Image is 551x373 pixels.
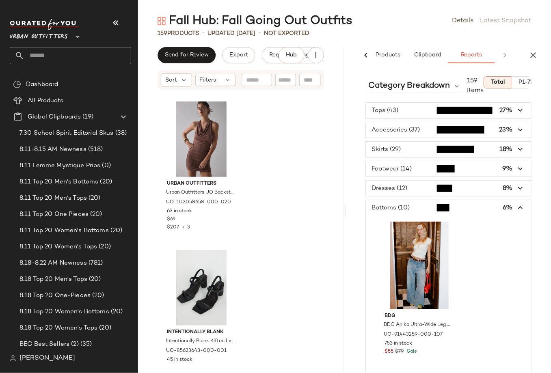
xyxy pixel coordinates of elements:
[101,161,111,170] span: (0)
[395,348,404,356] span: $79
[179,225,187,230] span: •
[19,259,87,268] span: 8.18-8.22 AM Newness
[87,194,101,203] span: (20)
[512,76,540,88] button: P1-72
[187,225,190,230] span: 3
[166,347,227,355] span: UO-85623643-000-001
[285,52,297,58] span: Hub
[385,340,413,347] span: 753 in stock
[384,331,443,339] span: UO-91443259-000-107
[19,242,97,252] span: 8.11 Top 20 Women's Tops
[160,250,242,326] img: 85623643_001_m
[26,80,58,89] span: Dashboard
[19,145,86,154] span: 8.11-8.15 AM Newness
[369,80,450,92] span: Category Breakdown
[378,222,460,309] img: 91443259_107_b
[158,13,352,29] div: Fall Hub: Fall Going Out Outfits
[19,307,109,317] span: 8.18 Top 20 Women's Bottoms
[13,80,21,88] img: svg%3e
[406,349,417,354] span: Sale
[19,226,109,235] span: 8.11 Top 20 Women's Bottoms
[366,142,532,157] button: Skirts (29)18%
[385,313,454,320] span: BDG
[97,323,111,333] span: (20)
[10,19,79,30] img: cfy_white_logo.C9jOOHJF.svg
[167,216,175,223] span: $69
[167,329,236,336] span: Intentionally Blank
[166,338,235,345] span: Intentionally Blank Kifton Leather Heel in Black, Women's at Urban Outfitters
[167,208,192,215] span: 63 in stock
[518,79,534,86] span: P1-72
[158,30,167,37] span: 159
[264,29,309,38] p: Not Exported
[10,355,16,362] img: svg%3e
[385,348,394,356] span: $55
[89,210,102,219] span: (20)
[366,161,532,177] button: Footwear (14)9%
[19,177,99,187] span: 8.11 Top 20 Men's Bottoms
[166,189,235,196] span: Urban Outfitters UO Backstage Cowl Twist-Back Cutout Mini Dress in Brown, Women's at Urban Outfit...
[200,76,216,84] span: Filters
[91,291,104,300] span: (20)
[109,226,123,235] span: (20)
[207,29,255,38] p: updated [DATE]
[164,52,209,58] span: Send for Review
[81,112,93,122] span: (19)
[366,122,532,138] button: Accessories (37)23%
[158,47,216,63] button: Send for Review
[99,177,112,187] span: (20)
[166,199,231,206] span: UO-102058658-000-020
[367,52,400,58] span: All Products
[259,28,261,38] span: •
[86,145,103,154] span: (518)
[158,17,166,25] img: svg%3e
[87,259,103,268] span: (781)
[366,200,532,216] button: Bottoms (10)6%
[167,180,236,188] span: Urban Outfitters
[19,275,87,284] span: 8.18 Top 20 Men's Tops
[10,28,68,42] span: Urban Outfitters
[114,129,127,138] span: (38)
[19,291,91,300] span: 8.18 Top 20 One-Pieces
[19,354,75,363] span: [PERSON_NAME]
[28,96,64,106] span: All Products
[366,103,532,118] button: Tops (43)27%
[452,16,473,26] a: Details
[19,194,87,203] span: 8.11 Top 20 Men's Tops
[269,52,316,58] span: Request changes
[97,242,111,252] span: (20)
[490,79,505,86] span: Total
[19,129,114,138] span: 7.30 School Spirit Editorial Skus
[366,181,532,196] button: Dresses (12)8%
[384,321,453,329] span: BDG Anika Ultra-Wide Leg Column [PERSON_NAME] in Vintage Denim Medium, Women's at Urban Outfitters
[19,161,101,170] span: 8.11 Femme Mystique Prios
[229,52,248,58] span: Export
[262,47,323,63] button: Request changes
[202,28,204,38] span: •
[19,340,79,349] span: BEC Best Sellers (2)
[165,76,177,84] span: Sort
[467,76,484,96] span: 159 Items
[167,356,192,364] span: 45 in stock
[460,52,482,58] span: Reports
[222,47,255,63] button: Export
[87,275,101,284] span: (20)
[279,47,305,63] button: Hub
[28,112,81,122] span: Global Clipboards
[19,323,97,333] span: 8.18 Top 20 Women's Tops
[19,210,89,219] span: 8.11 Top 20 One Pieces
[484,76,512,88] button: Total
[79,340,92,349] span: (35)
[413,52,441,58] span: Clipboard
[158,29,199,38] div: Products
[160,101,242,177] img: 102058658_020_b
[109,307,123,317] span: (20)
[167,225,179,230] span: $207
